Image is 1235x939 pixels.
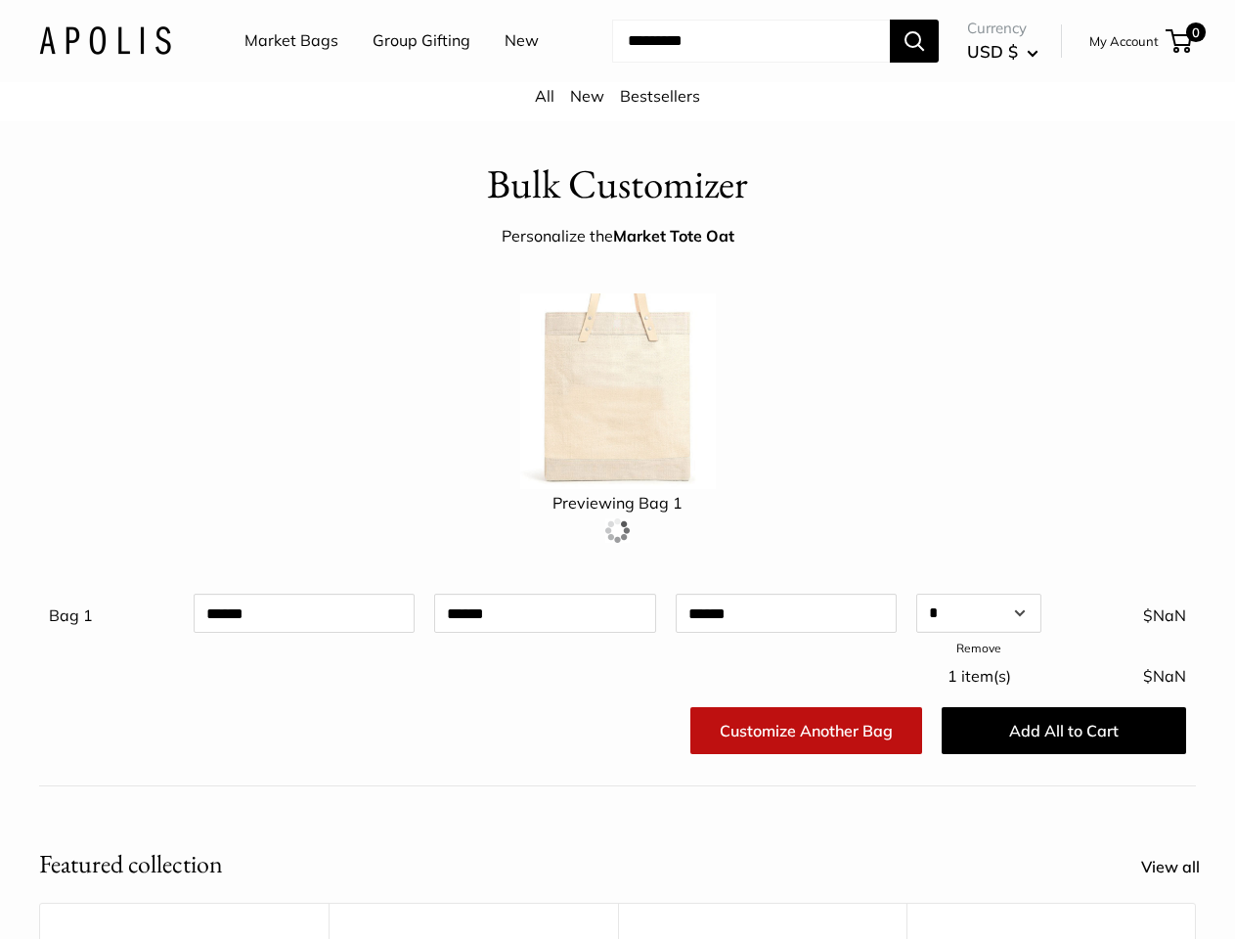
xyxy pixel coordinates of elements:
[967,36,1038,67] button: USD $
[520,293,716,489] img: customizer-prod
[1141,853,1221,882] a: View all
[1168,29,1192,53] a: 0
[373,26,470,56] a: Group Gifting
[39,845,223,883] h2: Featured collection
[552,493,683,513] span: Previewing Bag 1
[244,26,338,56] a: Market Bags
[1186,22,1206,42] span: 0
[967,15,1038,42] span: Currency
[1089,29,1159,53] a: My Account
[956,641,1001,655] a: Remove
[39,594,184,631] div: Bag 1
[487,156,748,213] h1: Bulk Customizer
[612,20,890,63] input: Search...
[502,222,734,251] div: Personalize the
[505,26,539,56] a: New
[690,707,922,754] a: Customize Another Bag
[570,86,604,106] a: New
[948,666,1011,686] span: 1 item(s)
[1143,666,1186,686] span: $NaN
[890,20,939,63] button: Search
[967,41,1018,62] span: USD $
[620,86,700,106] a: Bestsellers
[1051,594,1196,631] div: $NaN
[535,86,554,106] a: All
[613,226,734,246] strong: Market Tote Oat
[39,26,171,55] img: Apolis
[605,518,630,543] img: loading.gif
[942,707,1186,754] button: Add All to Cart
